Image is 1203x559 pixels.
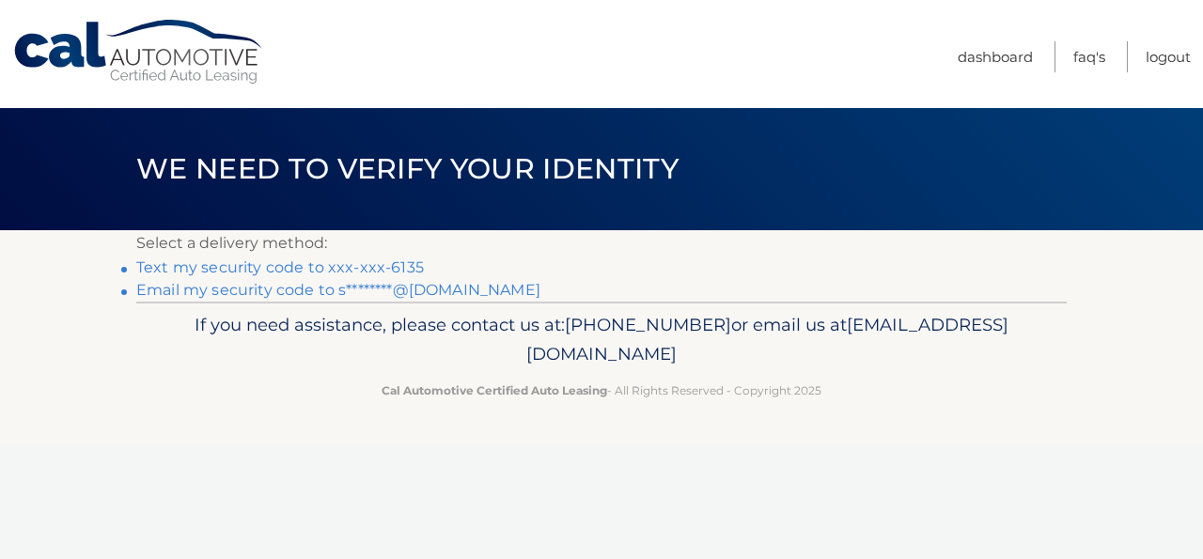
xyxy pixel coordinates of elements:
[136,230,1067,256] p: Select a delivery method:
[136,151,679,186] span: We need to verify your identity
[1073,41,1105,72] a: FAQ's
[958,41,1033,72] a: Dashboard
[12,19,266,85] a: Cal Automotive
[136,281,540,299] a: Email my security code to s********@[DOMAIN_NAME]
[148,380,1055,400] p: - All Rights Reserved - Copyright 2025
[382,383,607,397] strong: Cal Automotive Certified Auto Leasing
[136,258,424,276] a: Text my security code to xxx-xxx-6135
[148,310,1055,370] p: If you need assistance, please contact us at: or email us at
[565,314,731,335] span: [PHONE_NUMBER]
[1146,41,1191,72] a: Logout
